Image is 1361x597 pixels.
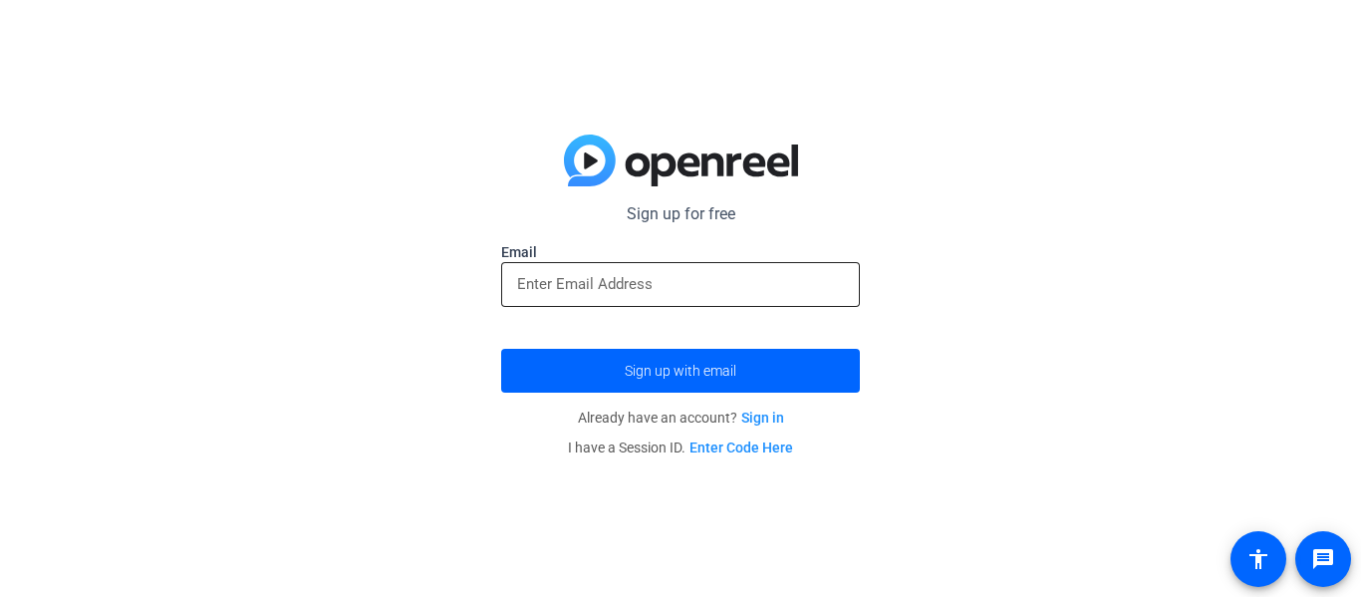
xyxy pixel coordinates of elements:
mat-icon: accessibility [1246,547,1270,571]
span: Already have an account? [578,410,784,426]
label: Email [501,242,860,262]
a: Sign in [741,410,784,426]
span: I have a Session ID. [568,440,793,455]
a: Enter Code Here [689,440,793,455]
input: Enter Email Address [517,272,844,296]
button: Sign up with email [501,349,860,393]
img: blue-gradient.svg [564,135,798,186]
p: Sign up for free [501,202,860,226]
mat-icon: message [1311,547,1335,571]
